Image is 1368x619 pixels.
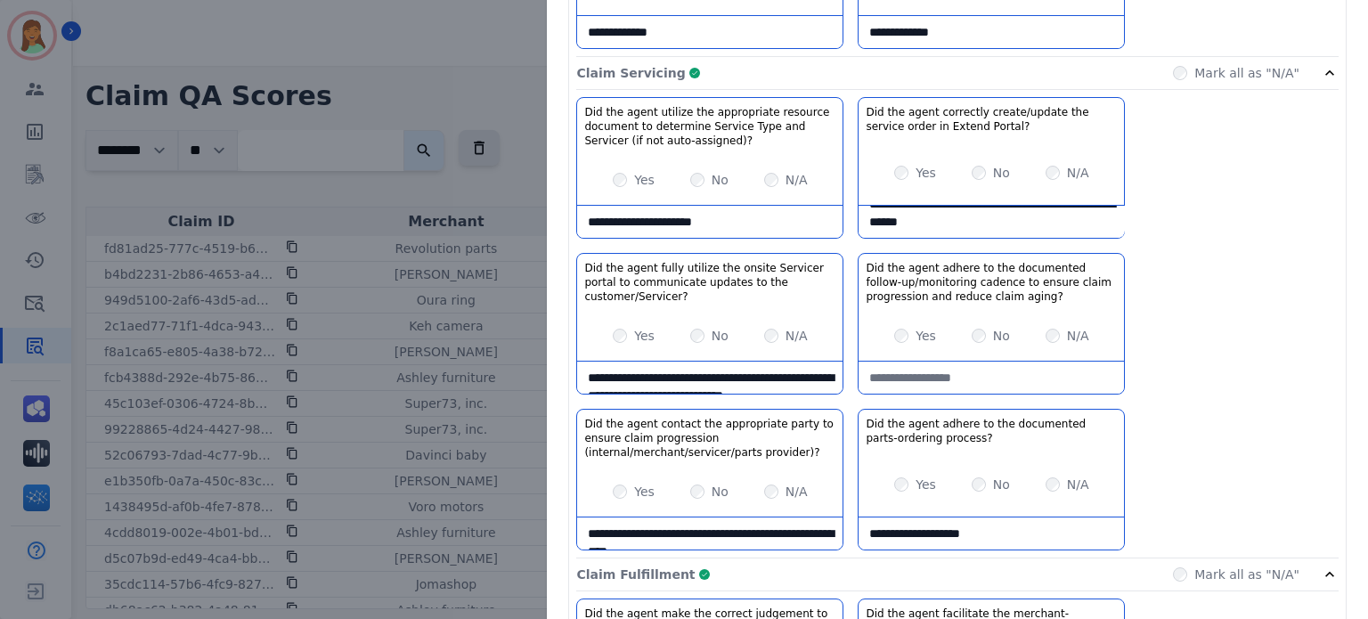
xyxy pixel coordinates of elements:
label: No [993,476,1010,493]
h3: Did the agent correctly create/update the service order in Extend Portal? [866,105,1117,134]
h3: Did the agent contact the appropriate party to ensure claim progression (internal/merchant/servic... [584,417,835,460]
h3: Did the agent fully utilize the onsite Servicer portal to communicate updates to the customer/Ser... [584,261,835,304]
p: Claim Fulfillment [576,566,695,583]
label: Yes [916,476,936,493]
label: N/A [786,483,808,501]
label: Yes [916,327,936,345]
label: N/A [786,327,808,345]
h3: Did the agent utilize the appropriate resource document to determine Service Type and Servicer (i... [584,105,835,148]
label: Yes [634,327,655,345]
label: N/A [786,171,808,189]
label: Yes [634,171,655,189]
label: N/A [1067,476,1089,493]
label: Yes [916,164,936,182]
label: N/A [1067,164,1089,182]
label: N/A [1067,327,1089,345]
label: No [712,483,729,501]
label: Mark all as "N/A" [1194,566,1299,583]
h3: Did the agent adhere to the documented follow-up/monitoring cadence to ensure claim progression a... [866,261,1117,304]
label: No [993,327,1010,345]
label: Yes [634,483,655,501]
p: Claim Servicing [576,64,685,82]
label: Mark all as "N/A" [1194,64,1299,82]
label: No [712,171,729,189]
h3: Did the agent adhere to the documented parts-ordering process? [866,417,1117,445]
label: No [993,164,1010,182]
label: No [712,327,729,345]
